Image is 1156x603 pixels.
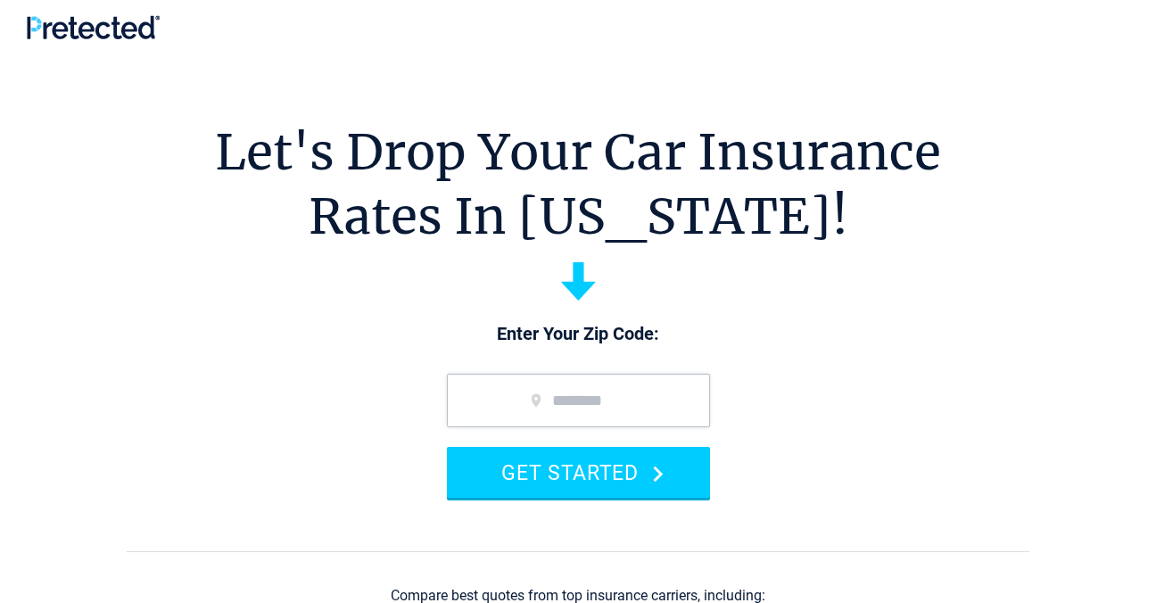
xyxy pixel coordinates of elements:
h1: Let's Drop Your Car Insurance Rates In [US_STATE]! [215,120,941,249]
input: zip code [447,374,710,427]
button: GET STARTED [447,447,710,498]
p: Enter Your Zip Code: [429,322,728,347]
img: Pretected Logo [27,15,160,39]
